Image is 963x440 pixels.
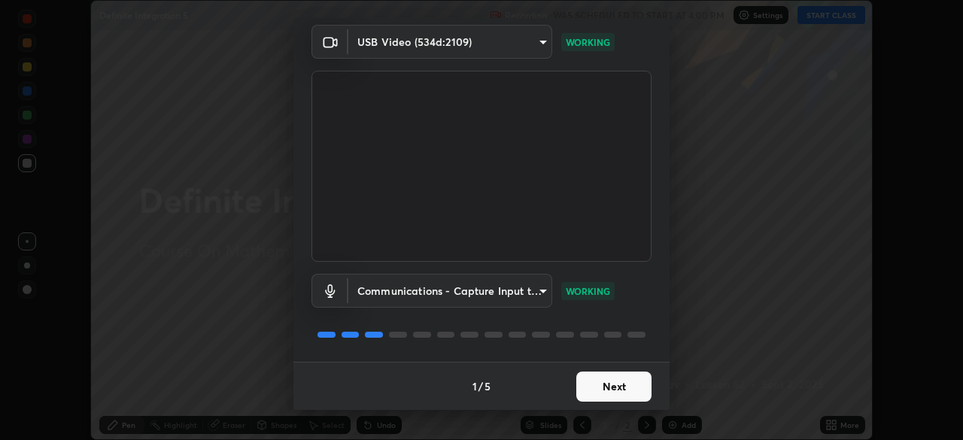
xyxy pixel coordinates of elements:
div: USB Video (534d:2109) [348,25,552,59]
p: WORKING [566,35,610,49]
button: Next [576,372,652,402]
div: USB Video (534d:2109) [348,274,552,308]
p: WORKING [566,284,610,298]
h4: / [478,378,483,394]
h4: 1 [472,378,477,394]
h4: 5 [485,378,491,394]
